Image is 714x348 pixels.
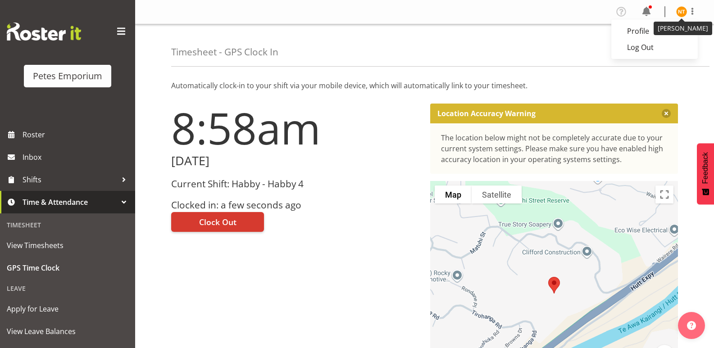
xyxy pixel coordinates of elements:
button: Toggle fullscreen view [655,185,673,203]
span: Apply for Leave [7,302,128,316]
h1: 8:58am [171,104,419,152]
button: Show street map [435,185,472,203]
button: Feedback - Show survey [697,143,714,204]
span: Clock Out [199,216,236,228]
button: Show satellite imagery [472,185,522,203]
button: Close message [662,109,671,118]
p: Automatically clock-in to your shift via your mobile device, which will automatically link to you... [171,80,678,91]
h3: Clocked in: a few seconds ago [171,200,419,210]
div: The location below might not be completely accurate due to your current system settings. Please m... [441,132,668,165]
a: Apply for Leave [2,298,133,320]
div: Timesheet [2,216,133,234]
span: Time & Attendance [23,195,117,209]
h3: Current Shift: Habby - Habby 4 [171,179,419,189]
a: Log Out [611,39,698,55]
span: Shifts [23,173,117,186]
img: nicole-thomson8388.jpg [676,6,687,17]
div: Leave [2,279,133,298]
span: Inbox [23,150,131,164]
img: Rosterit website logo [7,23,81,41]
p: Location Accuracy Warning [437,109,536,118]
span: View Timesheets [7,239,128,252]
span: Roster [23,128,131,141]
a: View Timesheets [2,234,133,257]
img: help-xxl-2.png [687,321,696,330]
h4: Timesheet - GPS Clock In [171,47,278,57]
button: Clock Out [171,212,264,232]
a: Profile [611,23,698,39]
span: GPS Time Clock [7,261,128,275]
div: Petes Emporium [33,69,102,83]
span: View Leave Balances [7,325,128,338]
a: View Leave Balances [2,320,133,343]
h2: [DATE] [171,154,419,168]
span: Feedback [701,152,709,184]
a: GPS Time Clock [2,257,133,279]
